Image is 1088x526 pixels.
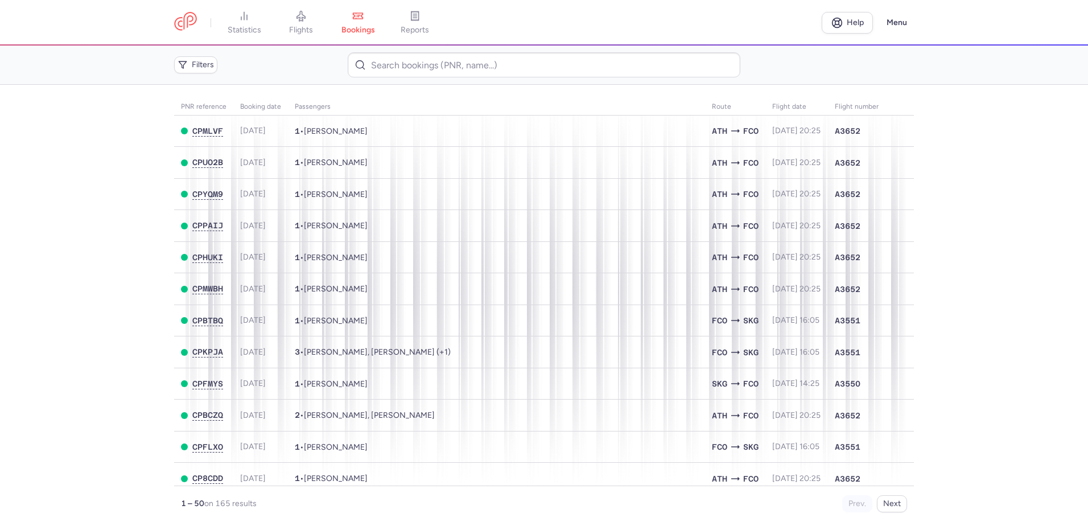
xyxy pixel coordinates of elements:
span: [DATE] [240,189,266,199]
span: CPFMYS [192,379,223,388]
a: reports [386,10,443,35]
a: statistics [216,10,273,35]
span: [DATE] 20:25 [772,252,821,262]
span: CPFLXO [192,442,223,451]
button: CPYQM9 [192,190,223,199]
span: Pati MAGOMEDOVA [304,221,368,231]
span: • [295,190,368,199]
span: FCO [743,188,759,200]
span: [DATE] 16:05 [772,347,819,357]
th: Booking date [233,98,288,116]
span: FCO [743,472,759,485]
span: reports [401,25,429,35]
button: CPMLVF [192,126,223,136]
span: FCO [712,441,727,453]
span: ATH [712,188,727,200]
span: [DATE] [240,158,266,167]
span: [DATE] 20:25 [772,126,821,135]
span: FCO [743,409,759,422]
button: Prev. [842,495,872,512]
span: A3652 [835,188,860,200]
span: [DATE] [240,221,266,231]
th: Route [705,98,765,116]
span: A3551 [835,441,860,453]
span: CPMLVF [192,126,223,135]
span: 1 [295,316,300,325]
span: ATH [712,125,727,137]
span: Caterina MANFREDI CLARKE [304,474,368,483]
span: 1 [295,442,300,451]
span: [DATE] [240,252,266,262]
a: Help [822,12,873,34]
span: 1 [295,126,300,135]
span: SKG [743,441,759,453]
span: [DATE] 20:25 [772,474,821,483]
button: CPMWBH [192,284,223,294]
span: CPPAIJ [192,221,223,230]
button: CPHUKI [192,253,223,262]
th: Passengers [288,98,705,116]
span: [DATE] 14:25 [772,379,819,388]
span: 1 [295,474,300,483]
button: CPBTBQ [192,316,223,326]
span: [DATE] 20:25 [772,158,821,167]
span: SKG [712,377,727,390]
span: ATH [712,220,727,232]
span: [DATE] [240,474,266,483]
th: Flight number [828,98,885,116]
span: on 165 results [204,499,257,508]
span: [DATE] 16:05 [772,442,819,451]
span: 3 [295,347,300,356]
span: Filters [192,60,214,69]
span: A3652 [835,125,860,137]
span: • [295,347,451,357]
span: Daria DIXON [304,158,368,167]
button: Filters [174,56,217,73]
span: [DATE] [240,410,266,420]
span: FCO [712,346,727,359]
button: CPFMYS [192,379,223,389]
span: [DATE] 20:25 [772,284,821,294]
span: [DATE] 20:25 [772,410,821,420]
button: Menu [880,12,914,34]
span: CPMWBH [192,284,223,293]
span: FCO [743,377,759,390]
span: ATH [712,409,727,422]
span: A3652 [835,220,860,232]
span: A3652 [835,473,860,484]
span: • [295,253,368,262]
span: [DATE] 20:25 [772,221,821,231]
input: Search bookings (PNR, name...) [348,52,740,77]
span: FCO [743,220,759,232]
a: bookings [329,10,386,35]
span: Help [847,18,864,27]
span: • [295,379,368,389]
button: CP8CDD [192,474,223,483]
span: SKG [743,346,759,359]
span: 1 [295,284,300,293]
span: 1 [295,190,300,199]
span: Eduardo ANDRIA, Ersilia BRANCACCIO, Alberto ANDRIA [304,347,451,357]
span: FCO [743,283,759,295]
span: • [295,474,368,483]
span: [DATE] [240,347,266,357]
span: FCO [743,125,759,137]
span: 2 [295,410,300,420]
span: 1 [295,379,300,388]
span: FCO [712,314,727,327]
span: CPBTBQ [192,316,223,325]
span: [DATE] [240,284,266,294]
span: ATH [712,157,727,169]
span: FCO [743,251,759,264]
span: • [295,221,368,231]
span: A3652 [835,252,860,263]
span: • [295,284,368,294]
span: [DATE] 16:05 [772,315,819,325]
span: A3652 [835,410,860,421]
span: [DATE] [240,379,266,388]
span: bookings [341,25,375,35]
span: • [295,126,368,136]
button: CPUO2B [192,158,223,167]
